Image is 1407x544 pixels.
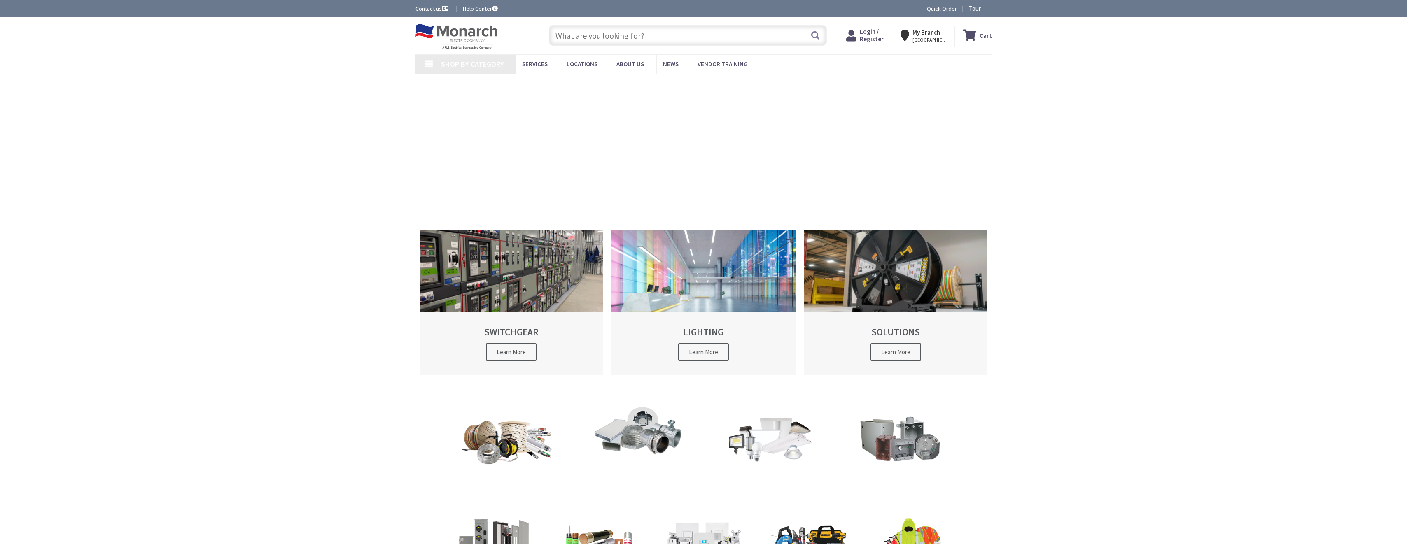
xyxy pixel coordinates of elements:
span: Shop By Category [441,59,504,69]
a: Wiring Shop [442,411,573,507]
span: About Us [616,60,644,68]
span: [GEOGRAPHIC_DATA][US_STATE], [GEOGRAPHIC_DATA] [912,37,947,43]
a: Login / Register [846,28,884,43]
span: News [663,60,679,68]
a: Contact us [415,5,450,13]
strong: Cart [980,28,992,43]
span: Learn More [870,343,921,361]
span: Shop [751,484,786,500]
h2: Conduit, Fittings, Bodies, Raceways [579,462,698,478]
input: What are you looking for? [549,25,827,46]
div: My Branch [GEOGRAPHIC_DATA][US_STATE], [GEOGRAPHIC_DATA] [901,28,947,43]
span: Login / Register [860,28,884,43]
span: Learn More [486,343,537,361]
span: Learn More [678,343,729,361]
span: Locations [567,60,597,68]
a: Help Center [463,5,498,13]
a: Cart [963,28,992,43]
h2: Enclosures & Boxes [840,470,959,478]
span: Shop [882,484,917,500]
a: Conduit, Fittings, Bodies, Raceways Shop [575,402,702,504]
strong: My Branch [912,28,940,36]
h2: LIGHTING [626,327,781,337]
span: Shop [621,484,656,500]
h2: SOLUTIONS [818,327,973,337]
span: Tour [969,5,990,12]
h2: SWITCHGEAR [434,327,589,337]
span: Vendor Training [698,60,748,68]
a: SOLUTIONS Learn More [804,230,988,375]
a: SWITCHGEAR Learn More [420,230,604,375]
a: Lighting Shop [706,410,833,504]
span: Services [522,60,548,68]
a: LIGHTING Learn More [611,230,796,375]
h2: Wiring [446,472,569,480]
h2: Lighting [710,470,828,478]
a: Enclosures & Boxes Shop [836,410,963,504]
span: Shop [490,486,525,502]
img: Monarch Electric Company [415,24,498,49]
a: Quick Order [927,5,957,13]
